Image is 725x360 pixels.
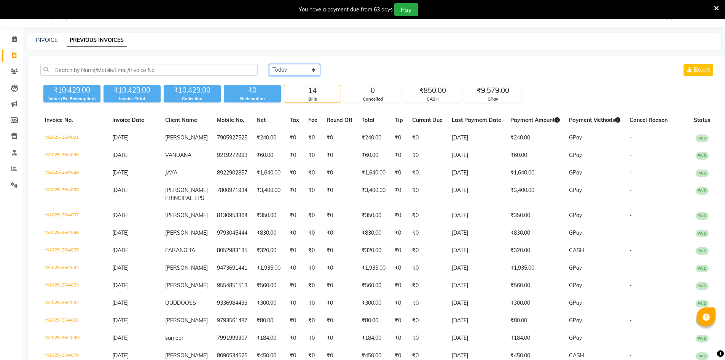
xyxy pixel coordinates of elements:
span: - [629,229,632,236]
td: ₹0 [304,207,322,224]
td: ₹0 [304,312,322,330]
div: CASH [405,96,461,102]
span: PAID [696,265,709,272]
span: [PERSON_NAME] [165,317,208,324]
span: PAID [696,317,709,325]
td: 8052983135 [212,242,252,259]
span: Payment Amount [510,117,560,123]
span: - [629,247,632,254]
span: PAID [696,282,709,290]
td: ₹0 [408,277,447,294]
span: Last Payment Date [452,117,501,123]
span: Export [694,66,710,73]
span: PARANGITA [165,247,195,254]
td: ₹184.00 [252,330,285,347]
td: ₹0 [390,294,408,312]
td: ₹240.00 [506,129,564,147]
div: ₹10,429.00 [104,85,161,96]
td: ₹0 [304,330,322,347]
span: - [629,264,632,271]
td: 9793561487 [212,312,252,330]
td: ₹560.00 [252,277,285,294]
td: V/2025-26/4087 [40,207,108,224]
td: ₹0 [285,224,304,242]
td: ₹0 [304,259,322,277]
td: ₹0 [408,330,447,347]
td: ₹0 [285,330,304,347]
span: PAID [696,212,709,220]
td: ₹184.00 [357,330,390,347]
td: ₹240.00 [252,129,285,147]
div: Cancelled [344,96,401,102]
td: ₹0 [322,312,357,330]
td: ₹0 [285,129,304,147]
td: [DATE] [447,242,506,259]
span: - [629,334,632,341]
td: ₹0 [322,147,357,164]
span: Fee [308,117,317,123]
td: [DATE] [447,224,506,242]
span: GPay [569,317,582,324]
span: sameer [165,334,183,341]
td: 9219272993 [212,147,252,164]
td: ₹0 [285,259,304,277]
td: ₹0 [390,224,408,242]
span: Client Name [165,117,197,123]
td: ₹0 [408,207,447,224]
span: [DATE] [112,152,129,158]
span: [DATE] [112,229,129,236]
span: PAID [696,300,709,307]
span: - [629,299,632,306]
span: GPay [569,152,582,158]
td: ₹0 [322,164,357,182]
span: GPay [569,334,582,341]
span: - [629,187,632,194]
span: CASH [569,352,584,359]
div: ₹10,429.00 [164,85,221,96]
td: V/2025-26/4091 [40,129,108,147]
span: PAID [696,230,709,237]
span: [PERSON_NAME] [165,264,208,271]
td: ₹3,400.00 [252,182,285,207]
td: V/2025-26/4082 [40,294,108,312]
td: [DATE] [447,330,506,347]
td: ₹0 [390,147,408,164]
span: GPay [569,264,582,271]
td: ₹0 [322,242,357,259]
td: [DATE] [447,312,506,330]
td: ₹0 [285,147,304,164]
div: ₹0 [224,85,281,96]
span: - [629,212,632,219]
span: [DATE] [112,299,129,306]
td: ₹830.00 [506,224,564,242]
td: [DATE] [447,164,506,182]
td: ₹0 [304,129,322,147]
td: ₹0 [390,277,408,294]
span: [DATE] [112,282,129,289]
td: ₹0 [408,242,447,259]
span: GPay [569,282,582,289]
td: ₹0 [304,294,322,312]
span: Cancel Reason [629,117,668,123]
td: V/2025-26/4084 [40,259,108,277]
span: [DATE] [112,187,129,194]
td: ₹830.00 [252,224,285,242]
td: ₹0 [390,164,408,182]
span: Payment Methods [569,117,620,123]
td: ₹1,935.00 [506,259,564,277]
span: CASH [569,247,584,254]
td: ₹0 [304,147,322,164]
td: ₹0 [285,207,304,224]
td: ₹300.00 [252,294,285,312]
div: ₹9,579.00 [465,85,521,96]
td: 7991999307 [212,330,252,347]
span: GPay [569,134,582,141]
td: ₹0 [390,182,408,207]
td: 7800971934 [212,182,252,207]
button: Pay [394,3,418,16]
td: ₹1,640.00 [506,164,564,182]
td: ₹560.00 [506,277,564,294]
td: ₹0 [408,294,447,312]
span: PAID [696,152,709,160]
span: [DATE] [112,212,129,219]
